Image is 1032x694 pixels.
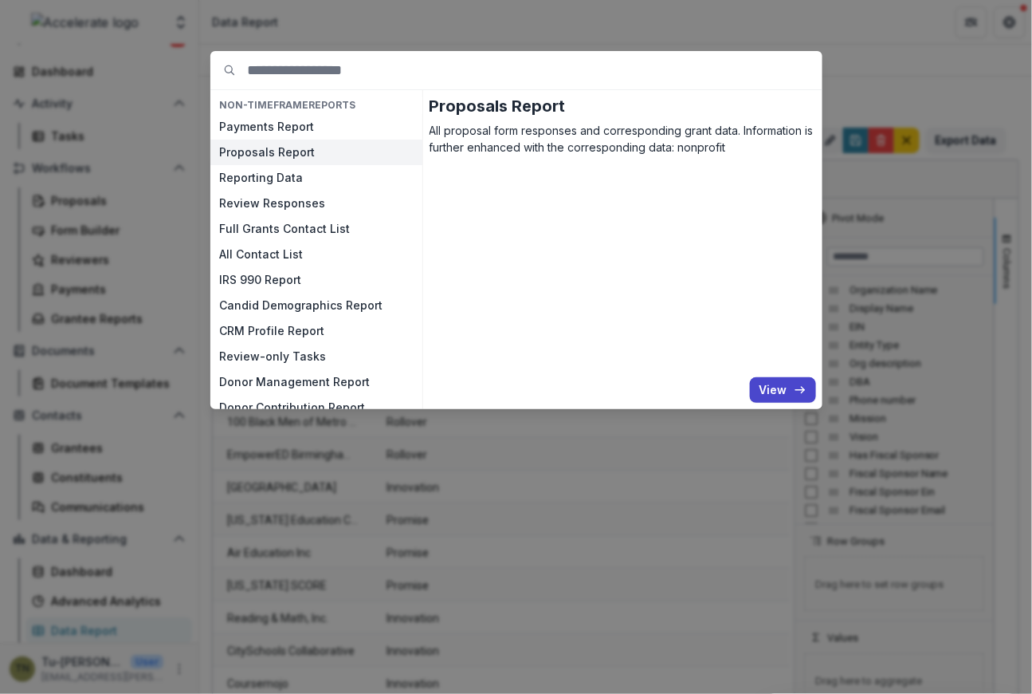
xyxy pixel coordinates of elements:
button: IRS 990 Report [210,267,422,293]
button: Full Grants Contact List [210,216,422,242]
button: Donor Management Report [210,369,422,395]
button: Donor Contribution Report [210,395,422,420]
button: View [750,377,816,403]
button: Proposals Report [210,140,422,165]
button: Review Responses [210,191,422,216]
h4: NON-TIMEFRAME Reports [210,97,422,114]
button: Review-only Tasks [210,344,422,369]
h2: Proposals Report [430,97,816,116]
button: Reporting Data [210,165,422,191]
button: All Contact List [210,242,422,267]
button: Payments Report [210,114,422,140]
button: CRM Profile Report [210,318,422,344]
p: All proposal form responses and corresponding grant data. Information is further enhanced with th... [430,122,816,156]
button: Candid Demographics Report [210,293,422,318]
